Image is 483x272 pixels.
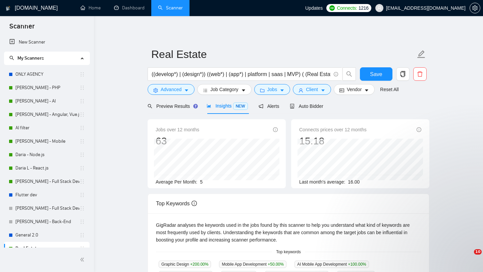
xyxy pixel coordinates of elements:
[210,86,238,93] span: Job Category
[79,139,85,144] span: holder
[4,215,90,228] li: Alexander G. - Back-End
[79,206,85,211] span: holder
[158,5,183,11] a: searchScanner
[470,5,480,11] a: setting
[260,88,265,93] span: folder
[15,94,79,108] a: [PERSON_NAME] - AI
[153,88,158,93] span: setting
[268,262,284,267] span: +50.00 %
[4,175,90,188] li: Andrew T. - Full Stack Developer
[359,4,369,12] span: 1216
[460,249,476,265] iframe: Intercom live chat
[15,148,79,161] a: Daria - Node.js
[15,242,79,255] a: Real Estate
[9,56,14,60] span: search
[200,179,203,185] span: 5
[192,201,197,206] span: info-circle
[15,215,79,228] a: [PERSON_NAME] - Back-End
[156,179,197,185] span: Average Per Month:
[233,103,248,110] span: NEW
[151,46,416,63] input: Scanner name...
[329,5,335,11] img: upwork-logo.png
[272,249,305,255] span: Top keywords
[470,3,480,13] button: setting
[15,81,79,94] a: [PERSON_NAME] - PHP
[152,70,331,78] input: Search Freelance Jobs...
[396,67,410,81] button: copy
[156,135,199,147] div: 63
[79,98,85,104] span: holder
[280,88,284,93] span: caret-down
[148,84,195,95] button: settingAdvancedcaret-down
[4,108,90,121] li: Oleksii K. - Angular, Vue.js
[4,81,90,94] li: Oleksii K. - PHP
[334,84,375,95] button: idcardVendorcaret-down
[15,108,79,121] a: [PERSON_NAME] - Angular, Vue.js
[9,55,44,61] span: My Scanners
[159,261,211,268] span: Graphic Design
[273,127,278,132] span: info-circle
[4,188,90,202] li: Flutter dev
[414,71,426,77] span: delete
[380,86,398,93] a: Reset All
[17,55,44,61] span: My Scanners
[4,161,90,175] li: Daria L - React.js
[15,228,79,242] a: General 2.0
[343,71,356,77] span: search
[299,135,367,147] div: 15.18
[148,104,196,109] span: Preview Results
[321,88,325,93] span: caret-down
[396,71,409,77] span: copy
[190,262,208,267] span: +200.00 %
[79,72,85,77] span: holder
[4,94,90,108] li: Oleksii K. - AI
[259,104,279,109] span: Alerts
[15,202,79,215] a: [PERSON_NAME] - Full Stack Developer
[161,86,181,93] span: Advanced
[305,5,323,11] span: Updates
[79,112,85,117] span: holder
[156,126,199,133] span: Jobs over 12 months
[6,3,10,14] img: logo
[306,86,318,93] span: Client
[114,5,145,11] a: dashboardDashboard
[15,161,79,175] a: Daria L - React.js
[184,88,189,93] span: caret-down
[290,104,323,109] span: Auto Bidder
[299,88,303,93] span: user
[4,135,90,148] li: Andrew T. - Mobile
[299,179,345,185] span: Last month's average:
[4,202,90,215] li: Alexander G. - Full Stack Developer
[337,4,357,12] span: Connects:
[79,85,85,90] span: holder
[347,86,362,93] span: Vendor
[4,68,90,81] li: ONLY AGENCY
[79,232,85,238] span: holder
[207,103,248,109] span: Insights
[4,21,40,36] span: Scanner
[79,246,85,251] span: holder
[9,36,84,49] a: New Scanner
[207,104,211,108] span: area-chart
[79,192,85,198] span: holder
[79,179,85,184] span: holder
[15,68,79,81] a: ONLY AGENCY
[417,50,426,59] span: edit
[267,86,277,93] span: Jobs
[293,84,331,95] button: userClientcaret-down
[79,165,85,171] span: holder
[219,261,286,268] span: Mobile App Development
[360,67,392,81] button: Save
[4,148,90,161] li: Daria - Node.js
[79,219,85,224] span: holder
[377,6,382,10] span: user
[4,242,90,255] li: Real Estate
[348,262,366,267] span: +100.00 %
[417,127,421,132] span: info-circle
[474,249,482,255] span: 10
[348,179,360,185] span: 16.00
[79,152,85,157] span: holder
[370,70,382,78] span: Save
[4,121,90,135] li: AI filter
